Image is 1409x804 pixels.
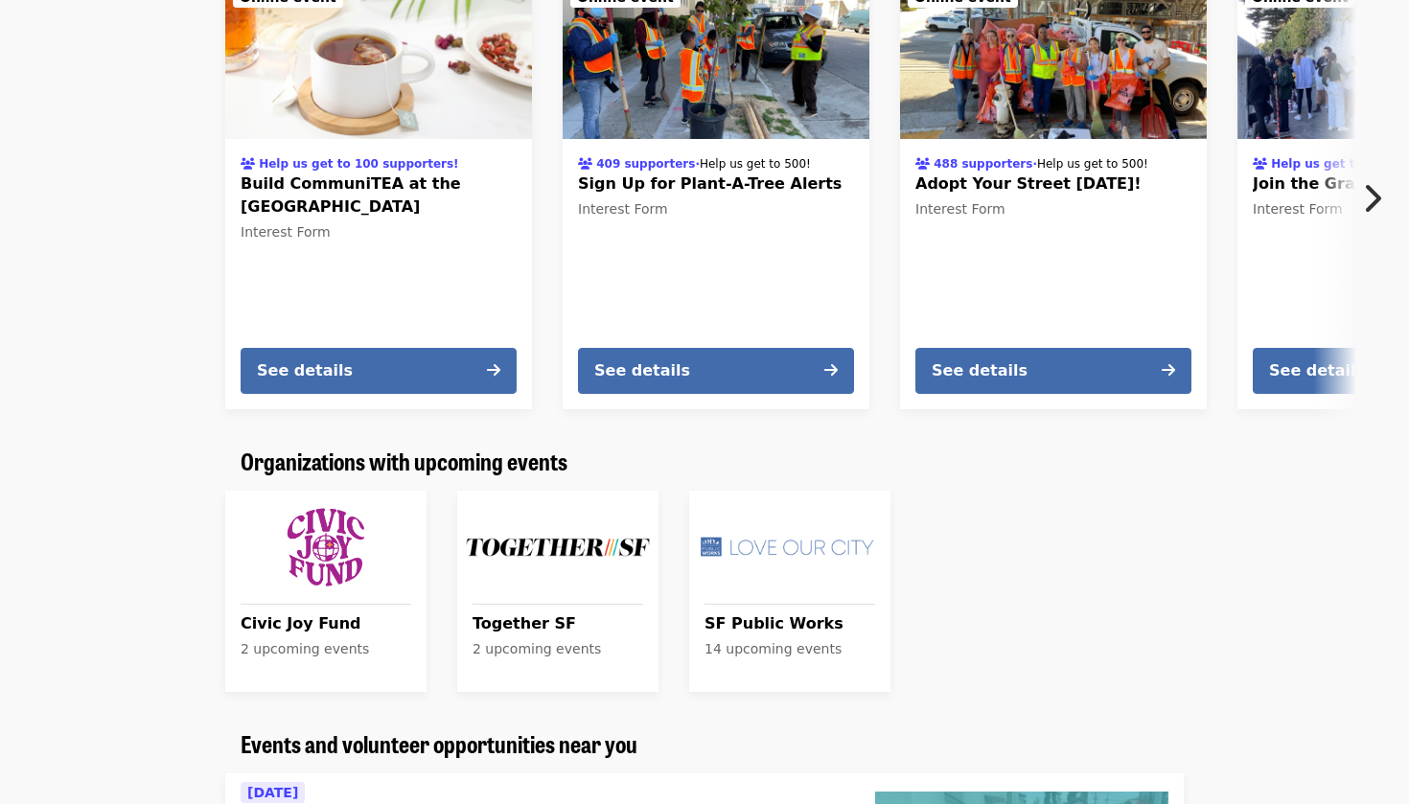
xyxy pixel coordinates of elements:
span: Interest Form [241,224,331,240]
div: See details [257,359,353,382]
a: See upcoming events for Civic Joy Fund [225,491,427,692]
div: See details [1269,359,1365,382]
div: · [915,151,1148,172]
i: arrow-right icon [487,361,500,379]
div: 2 upcoming events [473,639,643,659]
span: Together SF [473,612,643,635]
span: Help us get to 100 supporters! [259,157,458,171]
span: Events and volunteer opportunities near you [241,726,637,760]
span: SF Public Works [704,612,875,635]
i: users icon [578,157,592,171]
span: Organizations with upcoming events [241,444,567,477]
i: arrow-right icon [1162,361,1175,379]
button: See details [578,348,854,394]
span: Help us get to 500! [1037,157,1148,171]
button: See details [241,348,517,394]
a: See upcoming events for SF Public Works [689,491,890,692]
i: users icon [1253,157,1267,171]
span: Adopt Your Street [DATE]! [915,172,1191,195]
a: See upcoming events for Together SF [457,491,658,692]
img: Together SF [465,498,651,596]
button: Next item [1346,172,1409,225]
i: arrow-right icon [824,361,838,379]
span: Interest Form [915,201,1005,217]
div: · [578,151,811,172]
span: Sign Up for Plant-A-Tree Alerts [578,172,854,195]
div: 14 upcoming events [704,639,875,659]
span: Interest Form [578,201,668,217]
div: See details [932,359,1028,382]
i: users icon [241,157,255,171]
span: Civic Joy Fund [241,612,411,635]
div: 2 upcoming events [241,639,411,659]
img: Civic Joy Fund [233,498,419,596]
i: chevron-right icon [1362,180,1381,217]
div: See details [594,359,690,382]
i: users icon [915,157,930,171]
span: Build CommuniTEA at the [GEOGRAPHIC_DATA] [241,172,517,218]
span: [DATE] [247,785,298,800]
span: 409 supporters [596,157,695,171]
img: SF Public Works [697,498,883,596]
button: See details [915,348,1191,394]
span: Help us get to 500! [700,157,811,171]
div: Organizations with upcoming events [225,448,1184,475]
span: 488 supporters [934,157,1032,171]
span: Interest Form [1253,201,1343,217]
